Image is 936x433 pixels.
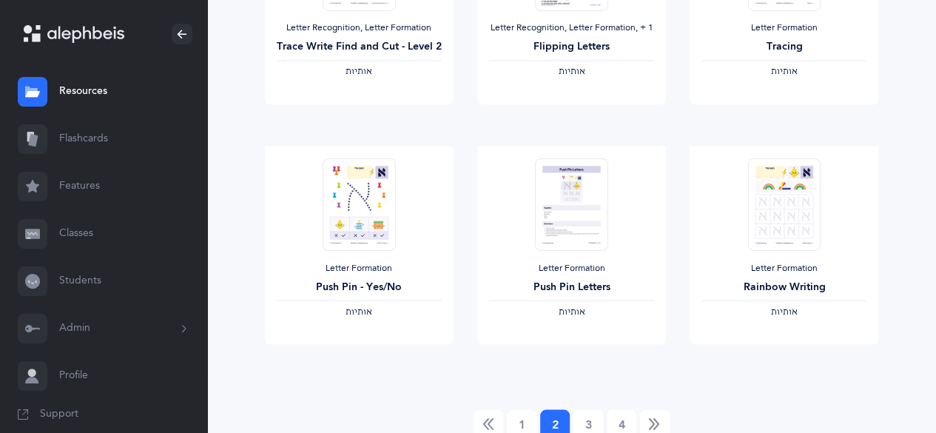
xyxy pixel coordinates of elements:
span: ‫אותיות‬ [558,66,585,76]
div: Trace Write Find and Cut - Level 2 [277,39,442,55]
div: Flipping Letters [489,39,654,55]
div: Letter Recognition, Letter Formation‪, + 1‬ [489,22,654,34]
div: Push Pin Letters [489,279,654,295]
img: Push_pin_Yes_No_thumbnail_1578859029.png [323,158,395,250]
div: Tracing [701,39,866,55]
span: ‫אותיות‬ [558,306,585,316]
div: Letter Recognition, Letter Formation [277,22,442,34]
div: Push Pin - Yes/No [277,279,442,295]
div: Letter Formation [701,22,866,34]
span: Support [40,407,78,422]
div: Rainbow Writing [701,279,866,295]
span: ‫אותיות‬ [771,66,798,76]
span: ‫אותיות‬ [346,306,372,316]
img: Push_pin_letters_thumbnail_1589489220.png [535,158,607,250]
span: ‫אותיות‬ [771,306,798,316]
span: ‫אותיות‬ [346,66,372,76]
div: Letter Formation [489,262,654,274]
div: Letter Formation [701,262,866,274]
div: Letter Formation [277,262,442,274]
img: Rainbow_writing_thumbnail_1579221433.png [748,158,821,250]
